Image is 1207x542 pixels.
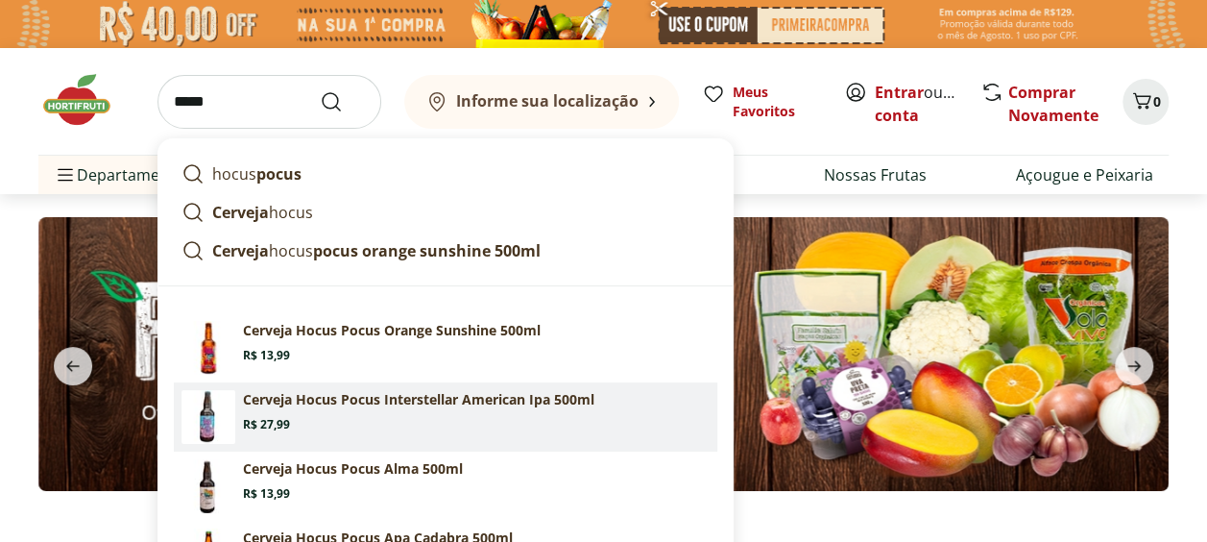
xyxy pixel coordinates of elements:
[1153,92,1161,111] span: 0
[256,163,302,185] strong: pocus
[243,459,463,479] p: Cerveja Hocus Pocus Alma 500ml
[243,390,594,409] p: Cerveja Hocus Pocus Interstellar American Ipa 500ml
[823,163,926,186] a: Nossas Frutas
[243,348,290,363] span: R$ 13,99
[1008,82,1098,126] a: Comprar Novamente
[174,452,717,521] a: Cerveja Hocus Pocus Alma 500mlR$ 13,99
[174,193,717,232] a: Cervejahocus
[212,162,302,185] p: hocus
[157,75,381,129] input: search
[174,313,717,382] a: Cerveja Hocus Pocus Orange Sunshine 500mlR$ 13,99
[174,232,717,270] a: Cervejahocuspocus orange sunshine 500ml
[174,382,717,452] a: Cerveja Hocus Pocus Interstellar American Ipa 500mlR$ 27,99
[174,155,717,193] a: hocuspocus
[212,240,269,261] strong: Cerveja
[875,82,924,103] a: Entrar
[243,417,290,432] span: R$ 27,99
[243,321,541,340] p: Cerveja Hocus Pocus Orange Sunshine 500ml
[404,75,679,129] button: Informe sua localização
[38,71,134,129] img: Hortifruti
[733,83,821,121] span: Meus Favoritos
[702,83,821,121] a: Meus Favoritos
[1123,79,1169,125] button: Carrinho
[54,152,192,198] span: Departamentos
[212,239,541,262] p: hocus
[243,486,290,502] span: R$ 13,99
[1099,347,1169,385] button: next
[1016,163,1153,186] a: Açougue e Peixaria
[212,202,269,223] strong: Cerveja
[313,240,541,261] strong: pocus orange sunshine 500ml
[212,201,313,224] p: hocus
[38,347,108,385] button: previous
[320,90,366,113] button: Submit Search
[875,81,960,127] span: ou
[54,152,77,198] button: Menu
[456,90,639,111] b: Informe sua localização
[875,82,980,126] a: Criar conta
